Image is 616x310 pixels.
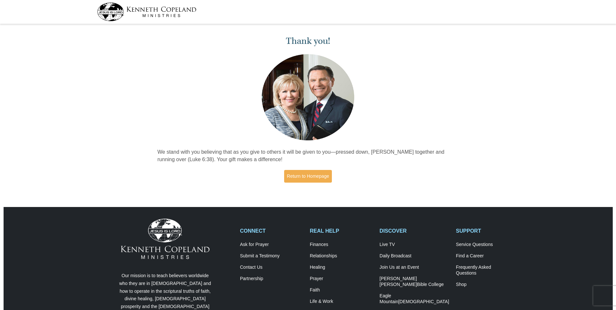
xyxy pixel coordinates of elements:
[240,228,303,234] h2: CONNECT
[240,253,303,259] a: Submit a Testimony
[157,36,459,46] h1: Thank you!
[240,242,303,248] a: Ask for Prayer
[310,253,373,259] a: Relationships
[97,3,196,21] img: kcm-header-logo.svg
[157,149,459,163] p: We stand with you believing that as you give to others it will be given to you—pressed down, [PER...
[456,265,519,276] a: Frequently AskedQuestions
[310,276,373,282] a: Prayer
[240,265,303,270] a: Contact Us
[310,265,373,270] a: Healing
[284,170,332,183] a: Return to Homepage
[380,242,449,248] a: Live TV
[240,276,303,282] a: Partnership
[380,276,449,288] a: [PERSON_NAME] [PERSON_NAME]Bible College
[380,293,449,305] a: Eagle Mountain[DEMOGRAPHIC_DATA]
[380,265,449,270] a: Join Us at an Event
[121,219,209,259] img: Kenneth Copeland Ministries
[380,228,449,234] h2: DISCOVER
[456,242,519,248] a: Service Questions
[310,242,373,248] a: Finances
[456,282,519,288] a: Shop
[260,53,356,142] img: Kenneth and Gloria
[456,253,519,259] a: Find a Career
[398,299,449,304] span: [DEMOGRAPHIC_DATA]
[417,282,444,287] span: Bible College
[310,299,373,304] a: Life & Work
[380,253,449,259] a: Daily Broadcast
[310,287,373,293] a: Faith
[456,228,519,234] h2: SUPPORT
[310,228,373,234] h2: REAL HELP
